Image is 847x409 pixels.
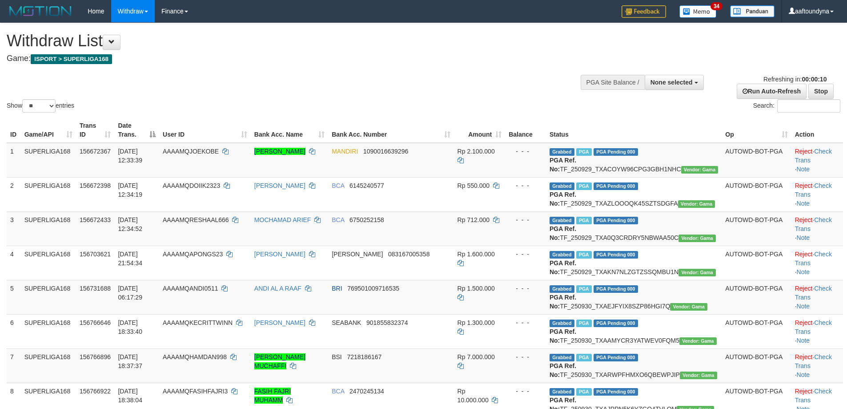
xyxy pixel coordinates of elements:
a: Note [797,200,810,207]
td: AUTOWD-BOT-PGA [722,211,791,246]
td: 1 [7,143,21,178]
span: [PERSON_NAME] [332,251,383,258]
div: - - - [509,318,542,327]
span: Vendor URL: https://trx31.1velocity.biz [681,166,719,174]
span: Copy 1090016639296 to clipboard [363,148,408,155]
a: Reject [795,148,813,155]
span: PGA Pending [594,320,638,327]
span: Marked by aafchhiseyha [576,251,592,259]
td: TF_250929_TXACOYW96CPG3GBH1NHC [546,143,722,178]
span: PGA Pending [594,388,638,396]
a: Check Trans [795,285,832,301]
a: Note [797,166,810,173]
h1: Withdraw List [7,32,556,50]
a: FASIH FAJRI MUHAMM [254,388,291,404]
a: Note [797,268,810,275]
span: Vendor URL: https://trx31.1velocity.biz [679,337,717,345]
a: Stop [808,84,834,99]
td: 6 [7,314,21,348]
b: PGA Ref. No: [550,362,576,378]
b: PGA Ref. No: [550,259,576,275]
td: SUPERLIGA168 [21,348,76,383]
a: [PERSON_NAME] [254,182,305,189]
th: Status [546,117,722,143]
span: 156766922 [80,388,111,395]
a: Reject [795,182,813,189]
a: Reject [795,319,813,326]
span: BCA [332,182,344,189]
a: Check Trans [795,319,832,335]
td: · · [791,280,843,314]
span: Rp 550.000 [458,182,490,189]
span: Vendor URL: https://trx31.1velocity.biz [678,269,716,276]
a: Note [797,337,810,344]
label: Show entries [7,99,74,113]
th: Bank Acc. Name: activate to sort column ascending [251,117,328,143]
a: [PERSON_NAME] [254,251,305,258]
td: AUTOWD-BOT-PGA [722,143,791,178]
span: Copy 6145240577 to clipboard [349,182,384,189]
button: None selected [645,75,704,90]
span: AAAAMQRESHAAL666 [163,216,229,223]
span: Grabbed [550,354,574,361]
a: Note [797,303,810,310]
div: - - - [509,215,542,224]
span: Vendor URL: https://trx31.1velocity.biz [678,235,716,242]
span: Grabbed [550,388,574,396]
th: Date Trans.: activate to sort column descending [114,117,159,143]
span: [DATE] 18:33:40 [118,319,142,335]
td: TF_250929_TXAKN7NLZGTZSSQMBU1N [546,246,722,280]
input: Search: [777,99,840,113]
span: Grabbed [550,251,574,259]
img: Feedback.jpg [622,5,666,18]
td: SUPERLIGA168 [21,211,76,246]
td: · · [791,348,843,383]
span: Rp 1.300.000 [458,319,495,326]
span: AAAAMQAPONGS23 [163,251,223,258]
div: - - - [509,352,542,361]
span: BRI [332,285,342,292]
span: PGA Pending [594,251,638,259]
span: ISPORT > SUPERLIGA168 [31,54,112,64]
span: None selected [650,79,693,86]
span: AAAAMQFASIHFAJRI3 [163,388,228,395]
a: Note [797,371,810,378]
span: Grabbed [550,217,574,224]
td: TF_250930_TXARWPFHMXO6QBEWPJIP [546,348,722,383]
span: Copy 6750252158 to clipboard [349,216,384,223]
span: Marked by aafsengchandara [576,354,592,361]
td: 2 [7,177,21,211]
label: Search: [753,99,840,113]
a: ANDI AL A RAAF [254,285,301,292]
span: [DATE] 12:33:39 [118,148,142,164]
td: SUPERLIGA168 [21,314,76,348]
a: Check Trans [795,251,832,267]
td: SUPERLIGA168 [21,177,76,211]
a: Reject [795,353,813,360]
span: Rp 10.000.000 [458,388,489,404]
td: 4 [7,246,21,280]
th: Balance [505,117,546,143]
span: AAAAMQHAMDAN998 [163,353,227,360]
th: User ID: activate to sort column ascending [159,117,251,143]
span: 156766896 [80,353,111,360]
select: Showentries [22,99,56,113]
th: Game/API: activate to sort column ascending [21,117,76,143]
span: Rp 712.000 [458,216,490,223]
td: · · [791,177,843,211]
span: BSI [332,353,342,360]
th: Bank Acc. Number: activate to sort column ascending [328,117,454,143]
span: 156731688 [80,285,111,292]
span: 34 [711,2,723,10]
a: [PERSON_NAME] MUCHAFFI [254,353,305,369]
td: · · [791,314,843,348]
div: - - - [509,181,542,190]
b: PGA Ref. No: [550,191,576,207]
img: panduan.png [730,5,775,17]
span: PGA Pending [594,148,638,156]
td: AUTOWD-BOT-PGA [722,280,791,314]
span: Rp 1.600.000 [458,251,495,258]
span: Copy 2470245134 to clipboard [349,388,384,395]
span: [DATE] 06:17:29 [118,285,142,301]
span: [DATE] 12:34:52 [118,216,142,232]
